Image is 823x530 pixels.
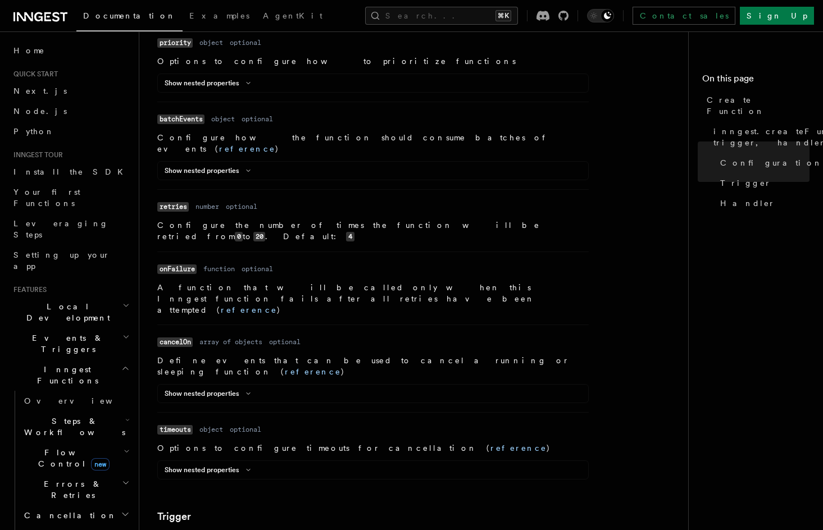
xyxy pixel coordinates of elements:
a: reference [219,144,275,153]
button: Show nested properties [165,465,255,474]
a: Trigger [716,173,810,193]
p: A function that will be called only when this Inngest function fails after all retries have been ... [157,282,589,316]
span: Node.js [13,107,67,116]
p: Configure the number of times the function will be retried from to . Default: [157,220,589,243]
a: Handler [716,193,810,213]
span: Local Development [9,301,122,323]
span: Your first Functions [13,188,80,208]
dd: optional [242,115,273,124]
a: Setting up your app [9,245,132,276]
a: Home [9,40,132,61]
kbd: ⌘K [495,10,511,21]
p: Configure how the function should consume batches of events ( ) [157,132,589,154]
span: Examples [189,11,249,20]
button: Show nested properties [165,79,255,88]
span: new [91,458,110,470]
dd: number [195,202,219,211]
p: Define events that can be used to cancel a running or sleeping function ( ) [157,355,589,377]
button: Search...⌘K [365,7,518,25]
code: cancelOn [157,337,193,347]
span: Overview [24,396,140,405]
button: Flow Controlnew [20,442,132,474]
span: Cancellation [20,510,117,521]
code: retries [157,202,189,212]
p: Options to configure how to prioritize functions [157,56,589,67]
button: Steps & Workflows [20,411,132,442]
a: Install the SDK [9,162,132,182]
span: Trigger [720,177,771,189]
a: Your first Functions [9,182,132,213]
dd: function [203,264,235,273]
dd: optional [230,425,261,434]
button: Events & Triggers [9,328,132,359]
dd: optional [242,264,273,273]
dd: object [199,38,223,47]
dd: object [211,115,235,124]
button: Inngest Functions [9,359,132,391]
span: Python [13,127,54,136]
dd: optional [230,38,261,47]
span: Errors & Retries [20,478,122,501]
span: Next.js [13,86,67,95]
a: Sign Up [740,7,814,25]
p: Options to configure timeouts for cancellation ( ) [157,442,589,454]
a: reference [285,367,341,376]
a: Trigger [157,509,191,524]
span: Flow Control [20,447,124,469]
button: Errors & Retries [20,474,132,505]
span: Steps & Workflows [20,415,125,438]
h4: On this page [702,72,810,90]
code: priority [157,38,193,48]
span: Create Function [707,94,810,117]
span: Leveraging Steps [13,219,108,239]
a: Documentation [76,3,183,31]
span: Configuration [720,157,822,168]
code: 0 [235,232,243,241]
a: Create Function [702,90,810,121]
button: Toggle dark mode [587,9,614,22]
span: AgentKit [263,11,322,20]
a: Node.js [9,101,132,121]
a: reference [221,305,277,314]
span: Quick start [9,70,58,79]
span: Events & Triggers [9,332,122,355]
button: Cancellation [20,505,132,526]
span: Inngest tour [9,150,63,159]
code: 4 [346,232,354,241]
a: Leveraging Steps [9,213,132,245]
dd: optional [269,337,301,346]
span: Handler [720,198,775,209]
a: Overview [20,391,132,411]
button: Show nested properties [165,166,255,175]
a: Contact sales [633,7,735,25]
a: Python [9,121,132,141]
span: Install the SDK [13,167,130,176]
a: Configuration [716,153,810,173]
dd: object [199,425,223,434]
span: Features [9,285,47,294]
button: Local Development [9,296,132,328]
span: Inngest Functions [9,364,121,386]
a: AgentKit [256,3,329,30]
dd: array of objects [199,337,262,346]
code: 20 [253,232,265,241]
code: batchEvents [157,115,204,124]
a: Examples [183,3,256,30]
dd: optional [226,202,257,211]
a: inngest.createFunction(configuration, trigger, handler): InngestFunction [709,121,810,153]
span: Setting up your app [13,250,110,271]
code: timeouts [157,425,193,435]
a: Next.js [9,81,132,101]
button: Show nested properties [165,389,255,398]
code: onFailure [157,264,197,274]
a: reference [490,444,547,453]
span: Documentation [83,11,176,20]
span: Home [13,45,45,56]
